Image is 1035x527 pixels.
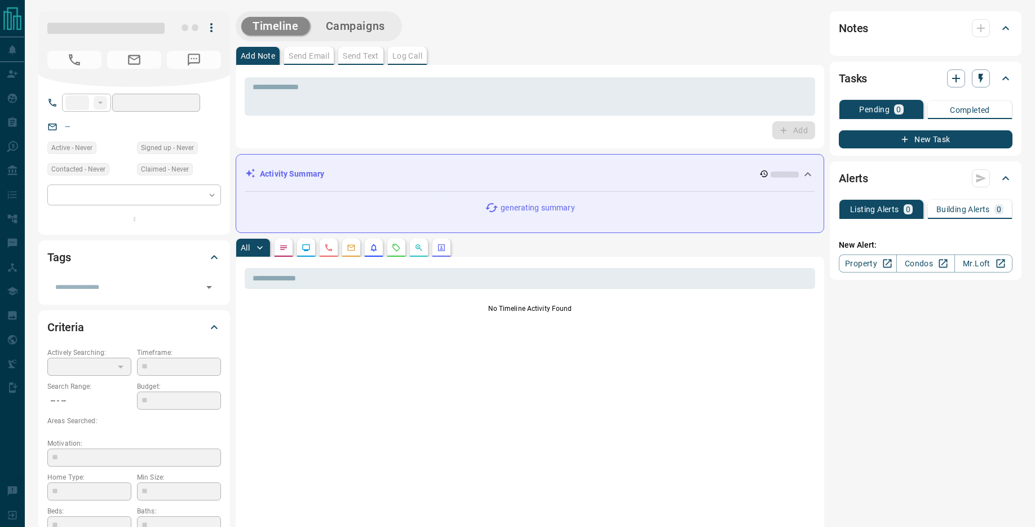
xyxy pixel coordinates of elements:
span: Signed up - Never [141,142,194,153]
span: No Email [107,51,161,69]
p: 0 [906,205,910,213]
div: Tasks [839,65,1012,92]
button: Timeline [241,17,310,36]
h2: Tasks [839,69,867,87]
p: Building Alerts [936,205,990,213]
p: Baths: [137,506,221,516]
span: Claimed - Never [141,164,189,175]
svg: Opportunities [414,243,423,252]
p: Beds: [47,506,131,516]
button: Open [201,279,217,295]
div: Criteria [47,314,221,341]
svg: Calls [324,243,333,252]
svg: Notes [279,243,288,252]
p: Activity Summary [260,168,324,180]
button: New Task [839,130,1012,148]
span: Active - Never [51,142,92,153]
span: Contacted - Never [51,164,105,175]
p: Motivation: [47,438,221,449]
h2: Notes [839,19,868,37]
h2: Criteria [47,318,84,336]
p: Timeframe: [137,348,221,358]
div: Activity Summary [245,164,815,185]
p: Pending [859,106,890,113]
h2: Alerts [839,169,868,187]
span: No Number [47,51,101,69]
p: Completed [950,106,990,114]
h2: Tags [47,248,70,266]
div: Notes [839,15,1012,42]
svg: Listing Alerts [369,243,378,252]
svg: Emails [347,243,356,252]
p: Home Type: [47,472,131,482]
p: Budget: [137,381,221,392]
p: Add Note [241,52,275,60]
span: No Number [167,51,221,69]
svg: Agent Actions [437,243,446,252]
p: 0 [997,205,1001,213]
p: 0 [896,106,901,113]
p: All [241,244,250,252]
svg: Lead Browsing Activity [302,243,311,252]
a: Property [839,254,897,273]
a: Mr.Loft [954,254,1012,273]
p: Listing Alerts [850,205,899,213]
p: Min Size: [137,472,221,482]
div: Tags [47,244,221,271]
p: Actively Searching: [47,348,131,358]
div: Alerts [839,165,1012,192]
p: New Alert: [839,239,1012,251]
p: Search Range: [47,381,131,392]
p: generating summary [501,202,574,214]
p: No Timeline Activity Found [245,304,815,314]
p: -- - -- [47,392,131,410]
a: Condos [896,254,954,273]
button: Campaigns [315,17,396,36]
svg: Requests [392,243,401,252]
a: -- [65,122,70,131]
p: Areas Searched: [47,416,221,426]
